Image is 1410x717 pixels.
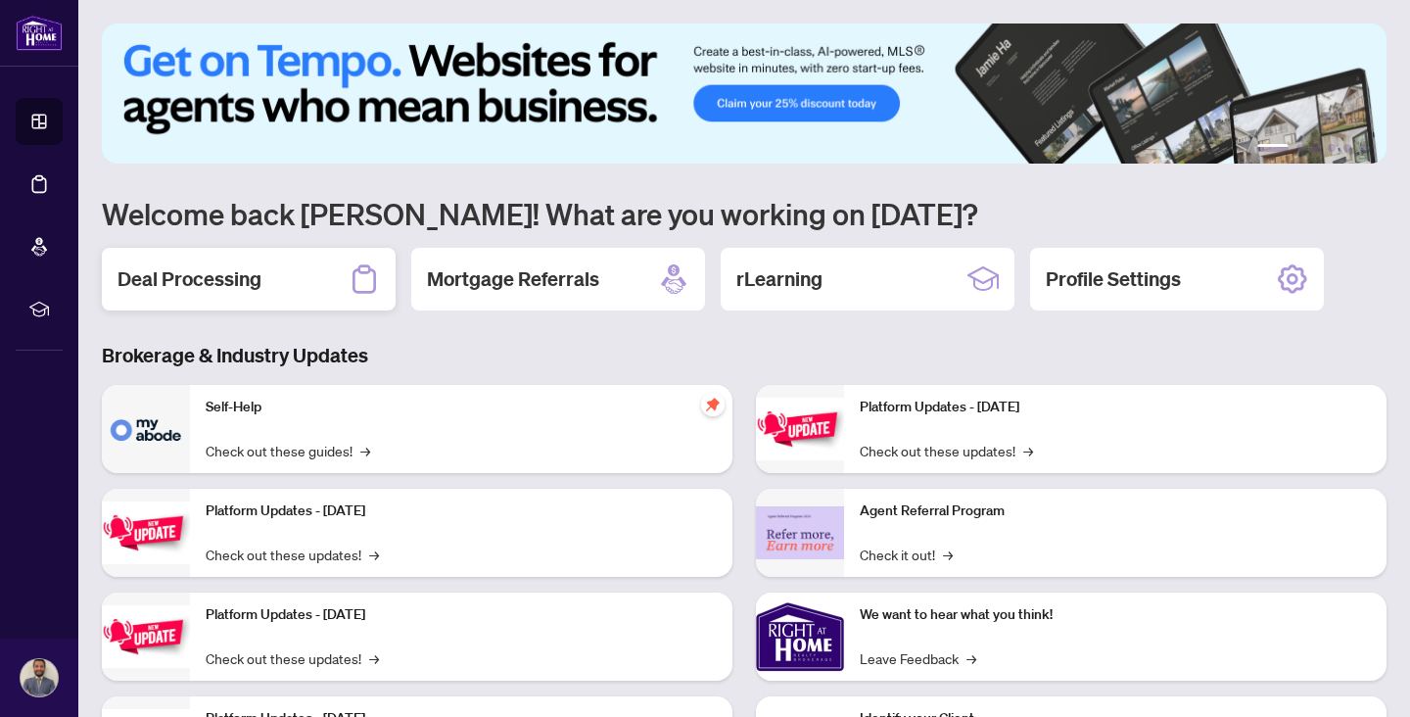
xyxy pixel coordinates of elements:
img: Profile Icon [21,659,58,696]
span: → [360,440,370,461]
button: 3 [1312,144,1320,152]
span: → [1023,440,1033,461]
p: We want to hear what you think! [860,604,1371,626]
p: Self-Help [206,397,717,418]
h2: rLearning [736,265,822,293]
img: Platform Updates - September 16, 2025 [102,502,190,563]
span: → [966,647,976,669]
h2: Deal Processing [117,265,261,293]
button: 4 [1328,144,1336,152]
p: Platform Updates - [DATE] [206,501,717,522]
span: → [369,647,379,669]
span: → [369,544,379,565]
button: Open asap [1332,648,1390,707]
a: Leave Feedback→ [860,647,976,669]
h1: Welcome back [PERSON_NAME]! What are you working on [DATE]? [102,195,1386,232]
h3: Brokerage & Industry Updates [102,342,1386,369]
img: Agent Referral Program [756,506,844,560]
h2: Mortgage Referrals [427,265,599,293]
a: Check out these guides!→ [206,440,370,461]
a: Check out these updates!→ [860,440,1033,461]
img: Slide 0 [102,24,1386,164]
p: Platform Updates - [DATE] [860,397,1371,418]
a: Check out these updates!→ [206,647,379,669]
button: 2 [1296,144,1304,152]
button: 1 [1257,144,1289,152]
img: We want to hear what you think! [756,593,844,681]
img: logo [16,15,63,51]
img: Self-Help [102,385,190,473]
p: Platform Updates - [DATE] [206,604,717,626]
a: Check it out!→ [860,544,953,565]
button: 5 [1343,144,1351,152]
img: Platform Updates - July 21, 2025 [102,605,190,667]
span: pushpin [701,393,725,416]
a: Check out these updates!→ [206,544,379,565]
img: Platform Updates - June 23, 2025 [756,398,844,459]
p: Agent Referral Program [860,501,1371,522]
h2: Profile Settings [1046,265,1181,293]
button: 6 [1359,144,1367,152]
span: → [943,544,953,565]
